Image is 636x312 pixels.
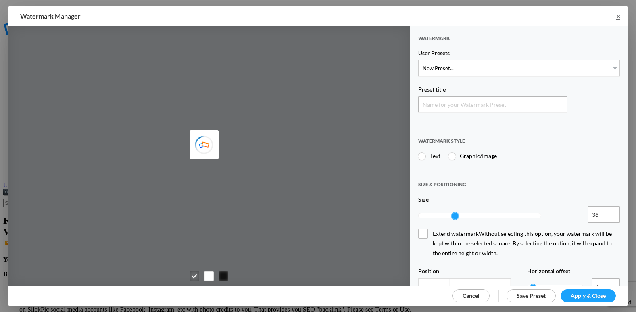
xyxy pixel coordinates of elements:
[460,152,497,159] span: Graphic/Image
[452,289,490,302] a: Cancel
[418,50,450,60] span: User Presets
[418,229,620,258] span: Extend watermark
[433,230,612,256] span: Without selecting this option, your watermark will be kept within the selected square. By selecti...
[418,86,446,96] span: Preset title
[418,96,567,112] input: Name for your Watermark Preset
[527,268,570,278] span: Horizontal offset
[571,292,606,299] span: Apply & Close
[418,35,450,48] span: Watermark
[418,196,429,206] span: Size
[517,292,546,299] span: Save Preset
[463,292,480,299] span: Cancel
[507,289,556,302] a: Save Preset
[561,289,616,302] a: Apply & Close
[418,268,439,278] span: Position
[608,6,628,26] a: ×
[418,181,466,195] span: SIZE & POSITIONING
[20,6,405,26] h2: Watermark Manager
[430,152,440,159] span: Text
[418,138,465,151] span: Watermark style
